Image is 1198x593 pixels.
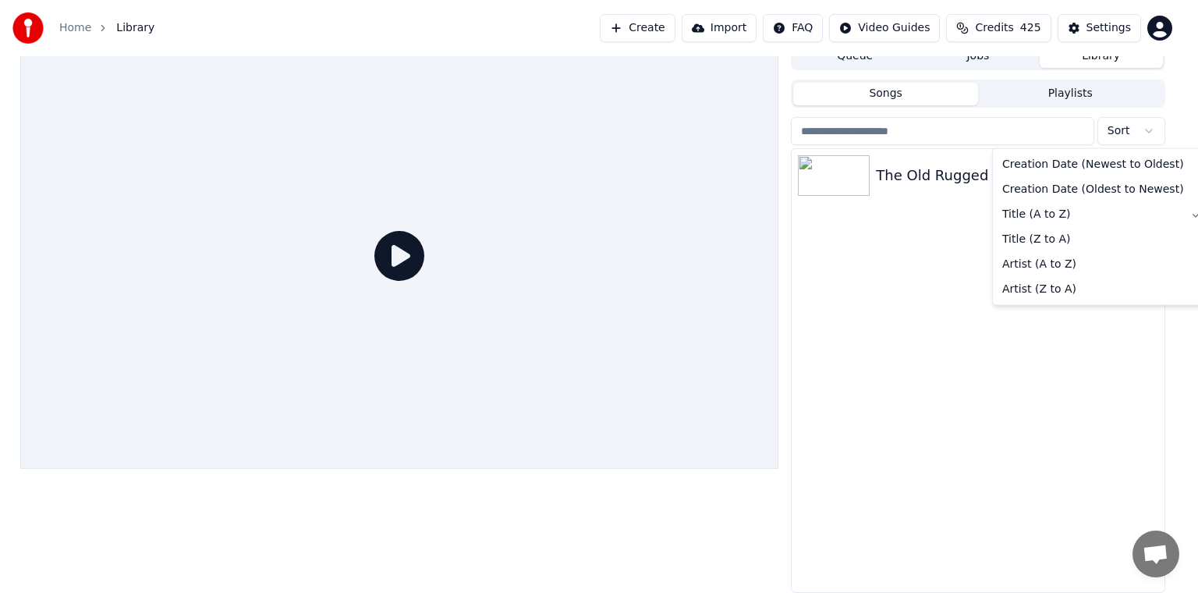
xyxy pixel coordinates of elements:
span: Title (Z to A) [1002,232,1071,247]
span: Artist (A to Z) [1002,257,1076,272]
span: Title (A to Z) [1002,207,1071,222]
span: Artist (Z to A) [1002,282,1076,297]
span: Creation Date (Oldest to Newest) [1002,182,1184,197]
span: Creation Date (Newest to Oldest) [1002,157,1184,172]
